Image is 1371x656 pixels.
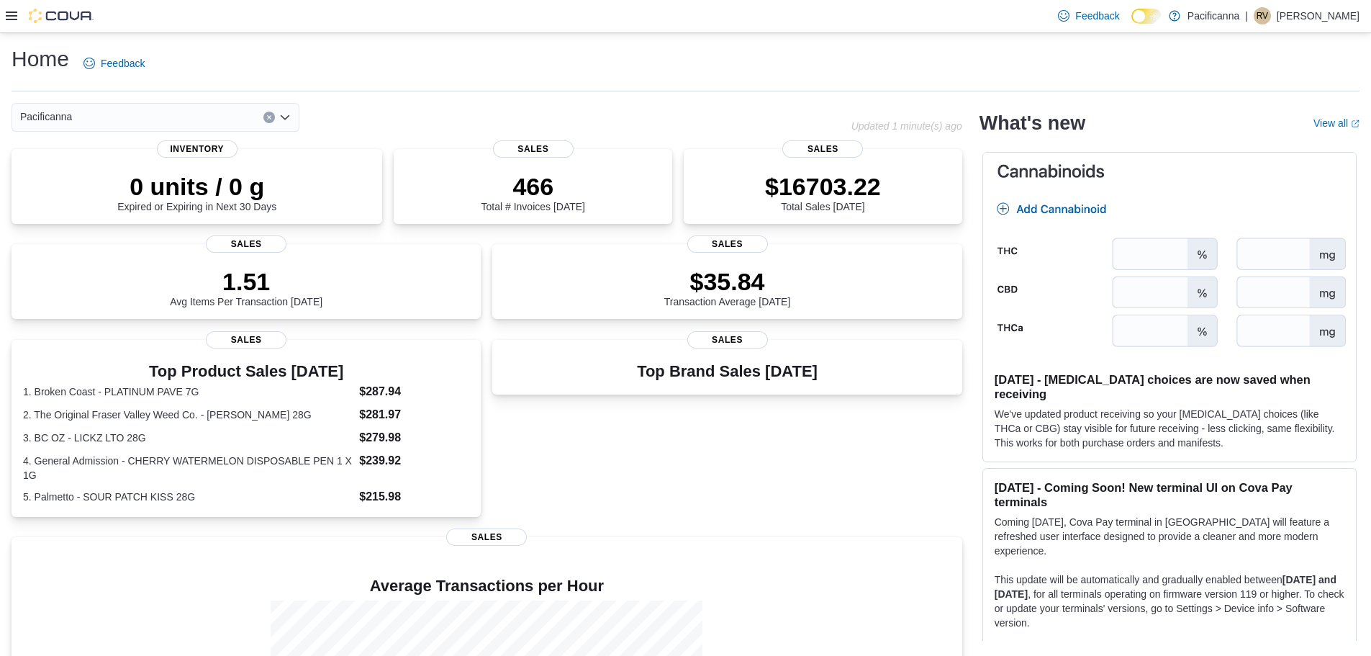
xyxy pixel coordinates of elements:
h3: [DATE] - Coming Soon! New terminal UI on Cova Pay terminals [995,480,1344,509]
dt: 5. Palmetto - SOUR PATCH KISS 28G [23,490,353,504]
h3: [DATE] - [MEDICAL_DATA] choices are now saved when receiving [995,372,1344,401]
dd: $281.97 [359,406,469,423]
span: Sales [206,331,286,349]
a: Feedback [78,49,150,78]
span: RV [1257,7,1268,24]
input: Dark Mode [1131,9,1162,24]
p: Pacificanna [1187,7,1239,24]
span: Sales [782,140,863,158]
a: View allExternal link [1313,117,1359,129]
strong: [DATE] and [DATE] [995,574,1336,600]
p: 0 units / 0 g [117,172,276,201]
p: $35.84 [664,267,791,296]
p: 1.51 [170,267,322,296]
p: This update will be automatically and gradually enabled between , for all terminals operating on ... [995,572,1344,630]
dd: $279.98 [359,429,469,446]
dd: $215.98 [359,488,469,506]
a: Feedback [1052,1,1125,30]
svg: External link [1351,120,1359,128]
span: Sales [206,235,286,253]
span: Feedback [101,56,145,71]
span: Sales [493,140,574,158]
div: Total Sales [DATE] [765,172,881,212]
p: 466 [481,172,585,201]
div: Total # Invoices [DATE] [481,172,585,212]
button: Clear input [263,112,275,123]
div: Expired or Expiring in Next 30 Days [117,172,276,212]
dt: 2. The Original Fraser Valley Weed Co. - [PERSON_NAME] 28G [23,408,353,422]
img: Cova [29,9,94,23]
h1: Home [12,45,69,73]
p: Updated 1 minute(s) ago [851,120,962,132]
h4: Average Transactions per Hour [23,578,951,595]
p: $16703.22 [765,172,881,201]
dt: 4. General Admission - CHERRY WATERMELON DISPOSABLE PEN 1 X 1G [23,454,353,482]
h3: Top Brand Sales [DATE] [637,363,818,380]
p: | [1245,7,1248,24]
p: Coming [DATE], Cova Pay terminal in [GEOGRAPHIC_DATA] will feature a refreshed user interface des... [995,515,1344,558]
dd: $239.92 [359,452,469,469]
span: Sales [687,235,768,253]
dt: 3. BC OZ - LICKZ LTO 28G [23,431,353,445]
span: Sales [446,529,527,546]
span: Inventory [157,140,237,158]
p: [PERSON_NAME] [1277,7,1359,24]
h3: Top Product Sales [DATE] [23,363,469,380]
div: Transaction Average [DATE] [664,267,791,307]
dt: 1. Broken Coast - PLATINUM PAVE 7G [23,385,353,399]
span: Sales [687,331,768,349]
h2: What's new [979,112,1085,135]
span: Pacificanna [20,108,72,125]
div: Rachael Veenstra [1254,7,1271,24]
dd: $287.94 [359,383,469,400]
span: Feedback [1075,9,1119,23]
button: Open list of options [279,112,291,123]
p: We've updated product receiving so your [MEDICAL_DATA] choices (like THCa or CBG) stay visible fo... [995,407,1344,450]
div: Avg Items Per Transaction [DATE] [170,267,322,307]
